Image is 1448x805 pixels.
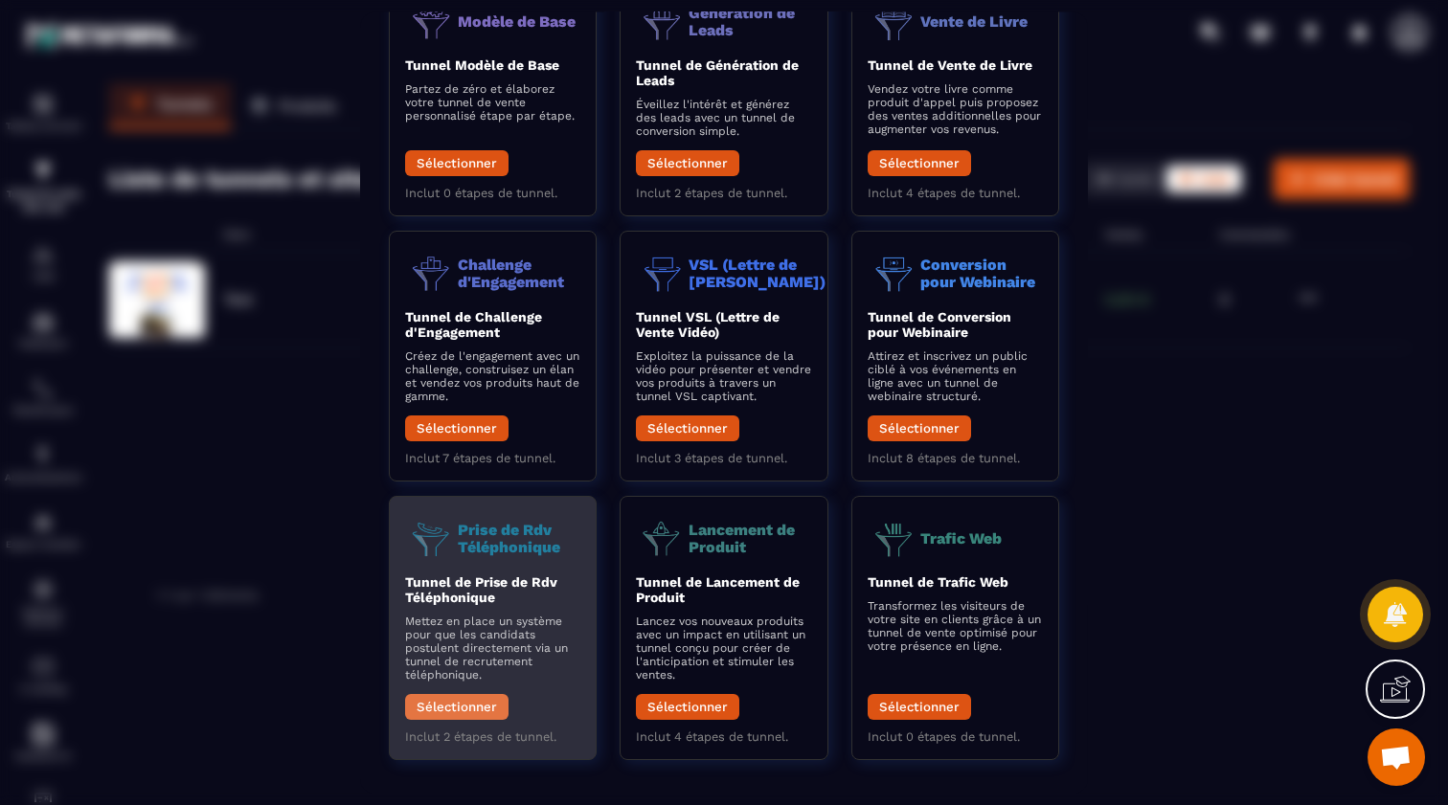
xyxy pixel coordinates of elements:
[868,81,1043,135] p: Vendez votre livre comme produit d'appel puis proposez des ventes additionnelles pour augmenter v...
[868,246,920,299] img: funnel-objective-icon
[458,521,580,554] p: Prise de Rdv Téléphonique
[689,521,811,554] p: Lancement de Produit
[868,185,1043,199] p: Inclut 4 étapes de tunnel.
[458,12,576,30] p: Modèle de Base
[405,693,509,719] button: Sélectionner
[636,185,811,199] p: Inclut 2 étapes de tunnel.
[868,728,1043,743] p: Inclut 0 étapes de tunnel.
[920,529,1002,547] p: Trafic Web
[405,81,580,122] p: Partez de zéro et élaborez votre tunnel de vente personnalisé étape par étape.
[636,573,800,604] b: Tunnel de Lancement de Produit
[868,511,920,564] img: funnel-objective-icon
[405,511,458,564] img: funnel-objective-icon
[458,256,580,289] p: Challenge d'Engagement
[636,246,689,299] img: funnel-objective-icon
[868,348,1043,402] p: Attirez et inscrivez un public ciblé à vos événements en ligne avec un tunnel de webinaire struct...
[405,614,580,681] p: Mettez en place un système pour que les candidats postulent directement via un tunnel de recrutem...
[405,573,557,604] b: Tunnel de Prise de Rdv Téléphonique
[636,693,739,719] button: Sélectionner
[920,12,1028,30] p: Vente de Livre
[868,56,1032,72] b: Tunnel de Vente de Livre
[920,256,1043,289] p: Conversion pour Webinaire
[405,450,580,464] p: Inclut 7 étapes de tunnel.
[636,511,689,564] img: funnel-objective-icon
[405,728,580,743] p: Inclut 2 étapes de tunnel.
[689,4,811,37] p: Génération de Leads
[868,693,971,719] button: Sélectionner
[636,614,811,681] p: Lancez vos nouveaux produits avec un impact en utilisant un tunnel conçu pour créer de l'anticipa...
[636,728,811,743] p: Inclut 4 étapes de tunnel.
[689,256,826,289] p: VSL (Lettre de [PERSON_NAME])
[636,308,780,339] b: Tunnel VSL (Lettre de Vente Vidéo)
[405,246,458,299] img: funnel-objective-icon
[405,56,559,72] b: Tunnel Modèle de Base
[636,450,811,464] p: Inclut 3 étapes de tunnel.
[868,573,1008,589] b: Tunnel de Trafic Web
[1368,728,1425,786] div: Ouvrir le chat
[868,149,971,175] button: Sélectionner
[868,450,1043,464] p: Inclut 8 étapes de tunnel.
[636,56,799,87] b: Tunnel de Génération de Leads
[405,348,580,402] p: Créez de l'engagement avec un challenge, construisez un élan et vendez vos produits haut de gamme.
[405,185,580,199] p: Inclut 0 étapes de tunnel.
[636,414,739,440] button: Sélectionner
[868,598,1043,652] p: Transformez les visiteurs de votre site en clients grâce à un tunnel de vente optimisé pour votre...
[636,149,739,175] button: Sélectionner
[636,97,811,137] p: Éveillez l'intérêt et générez des leads avec un tunnel de conversion simple.
[405,149,509,175] button: Sélectionner
[405,308,542,339] b: Tunnel de Challenge d'Engagement
[636,348,811,402] p: Exploitez la puissance de la vidéo pour présenter et vendre vos produits à travers un tunnel VSL ...
[868,308,1011,339] b: Tunnel de Conversion pour Webinaire
[868,414,971,440] button: Sélectionner
[405,414,509,440] button: Sélectionner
